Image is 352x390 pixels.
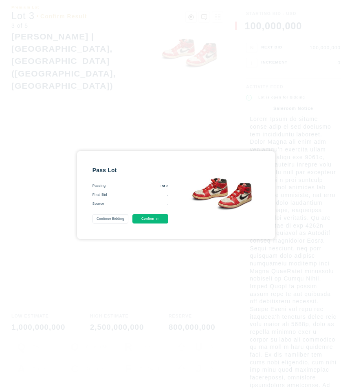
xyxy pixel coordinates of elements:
[92,214,129,223] button: Continue Bidding
[92,193,107,198] div: Final Bid
[92,184,106,189] div: Passing
[132,214,169,223] button: Confirm
[107,193,168,198] div: -
[92,167,169,174] div: Pass Lot
[104,202,169,207] div: -
[92,202,104,207] div: Source
[106,184,168,189] div: Lot 3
